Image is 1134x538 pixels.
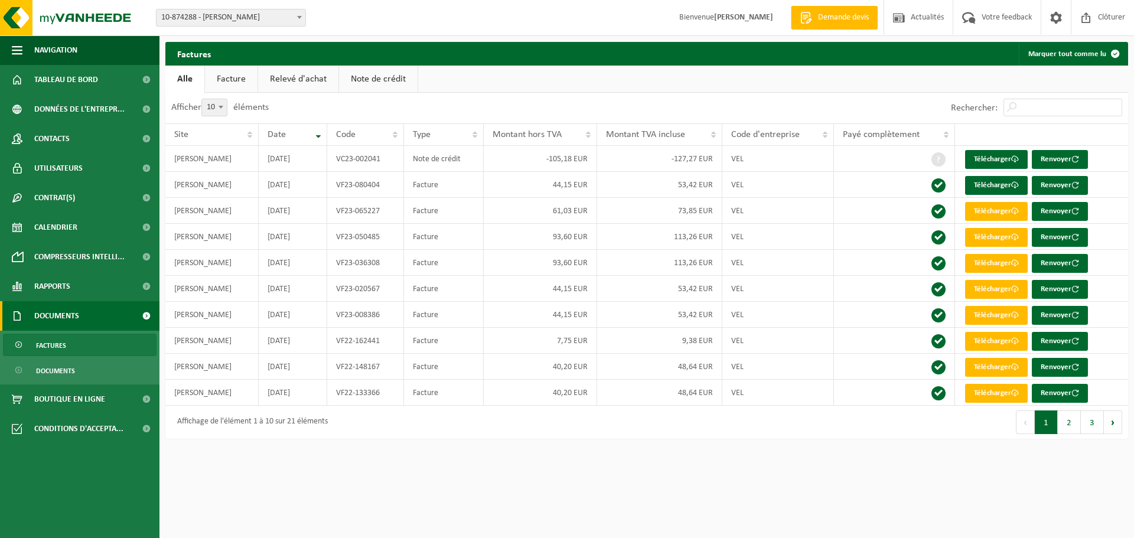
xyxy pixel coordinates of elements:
span: Contacts [34,124,70,154]
td: [PERSON_NAME] [165,302,259,328]
button: Renvoyer [1032,358,1088,377]
span: 10-874288 - COLETTA, BENOÎT - GHLIN [157,9,305,26]
a: Télécharger [965,384,1028,403]
span: Rapports [34,272,70,301]
td: [DATE] [259,250,327,276]
td: Facture [404,380,484,406]
td: Facture [404,328,484,354]
td: 40,20 EUR [484,354,597,380]
button: Previous [1016,410,1035,434]
button: Marquer tout comme lu [1019,42,1127,66]
td: [DATE] [259,328,327,354]
td: [DATE] [259,172,327,198]
span: Demande devis [815,12,872,24]
td: Facture [404,198,484,224]
td: VF22-133366 [327,380,403,406]
span: Données de l'entrepr... [34,94,125,124]
td: -127,27 EUR [597,146,722,172]
td: Facture [404,354,484,380]
td: [PERSON_NAME] [165,198,259,224]
td: [PERSON_NAME] [165,354,259,380]
td: 9,38 EUR [597,328,722,354]
a: Télécharger [965,150,1028,169]
td: 48,64 EUR [597,354,722,380]
a: Demande devis [791,6,878,30]
td: 61,03 EUR [484,198,597,224]
span: Contrat(s) [34,183,75,213]
span: Site [174,130,188,139]
span: Utilisateurs [34,154,83,183]
td: Facture [404,224,484,250]
td: VF22-148167 [327,354,403,380]
td: -105,18 EUR [484,146,597,172]
span: Calendrier [34,213,77,242]
td: [PERSON_NAME] [165,250,259,276]
a: Relevé d'achat [258,66,338,93]
td: VF23-008386 [327,302,403,328]
label: Afficher éléments [171,103,269,112]
button: 1 [1035,410,1058,434]
span: Compresseurs intelli... [34,242,125,272]
td: VEL [722,276,834,302]
td: 93,60 EUR [484,224,597,250]
td: Facture [404,302,484,328]
button: 2 [1058,410,1081,434]
div: Affichage de l'élément 1 à 10 sur 21 éléments [171,412,328,433]
a: Télécharger [965,228,1028,247]
a: Télécharger [965,280,1028,299]
a: Télécharger [965,254,1028,273]
td: [DATE] [259,146,327,172]
td: VEL [722,146,834,172]
td: 48,64 EUR [597,380,722,406]
td: VF22-162441 [327,328,403,354]
td: 73,85 EUR [597,198,722,224]
button: Next [1104,410,1122,434]
a: Télécharger [965,332,1028,351]
a: Documents [3,359,157,382]
td: VF23-050485 [327,224,403,250]
span: Documents [36,360,75,382]
span: Code d'entreprise [731,130,800,139]
td: 53,42 EUR [597,172,722,198]
a: Télécharger [965,358,1028,377]
td: Facture [404,250,484,276]
td: [PERSON_NAME] [165,276,259,302]
td: [PERSON_NAME] [165,224,259,250]
td: Note de crédit [404,146,484,172]
td: 44,15 EUR [484,172,597,198]
td: [PERSON_NAME] [165,328,259,354]
td: [DATE] [259,198,327,224]
span: 10-874288 - COLETTA, BENOÎT - GHLIN [156,9,306,27]
td: 113,26 EUR [597,250,722,276]
strong: [PERSON_NAME] [714,13,773,22]
button: Renvoyer [1032,176,1088,195]
td: [DATE] [259,354,327,380]
td: VEL [722,172,834,198]
a: Note de crédit [339,66,418,93]
span: Conditions d'accepta... [34,414,123,444]
td: VF23-036308 [327,250,403,276]
span: Type [413,130,431,139]
td: 113,26 EUR [597,224,722,250]
td: VEL [722,224,834,250]
a: Factures [3,334,157,356]
td: 40,20 EUR [484,380,597,406]
span: Payé complètement [843,130,920,139]
span: Montant hors TVA [493,130,562,139]
span: Documents [34,301,79,331]
span: Boutique en ligne [34,384,105,414]
td: Facture [404,172,484,198]
td: [PERSON_NAME] [165,146,259,172]
td: 53,42 EUR [597,276,722,302]
td: [PERSON_NAME] [165,380,259,406]
td: [DATE] [259,224,327,250]
a: Télécharger [965,202,1028,221]
label: Rechercher: [951,103,998,113]
td: VC23-002041 [327,146,403,172]
td: 44,15 EUR [484,276,597,302]
td: [DATE] [259,302,327,328]
td: VEL [722,380,834,406]
button: Renvoyer [1032,150,1088,169]
a: Facture [205,66,258,93]
button: Renvoyer [1032,202,1088,221]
